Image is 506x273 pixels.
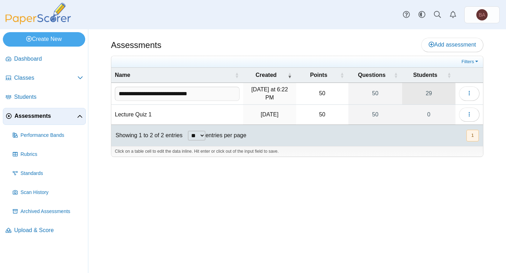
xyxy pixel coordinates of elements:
td: 50 [296,105,348,125]
a: 29 [402,83,455,104]
div: Showing 1 to 2 of 2 entries [111,125,182,146]
time: Aug 17, 2025 at 5:40 PM [261,111,278,117]
a: Filters [460,58,481,65]
span: Standards [20,170,83,177]
a: Create New [3,32,85,46]
span: Name : Activate to sort [235,68,239,83]
span: Brent Adams [479,12,486,17]
span: Points : Activate to sort [340,68,344,83]
a: Standards [10,165,86,182]
a: Scan History [10,184,86,201]
a: Archived Assessments [10,203,86,220]
span: Archived Assessments [20,208,83,215]
span: Questions : Activate to sort [394,68,398,83]
img: PaperScorer [3,3,73,24]
a: Add assessment [421,38,483,52]
td: Lecture Quiz 1 [111,105,243,125]
a: Students [3,89,86,106]
a: Classes [3,70,86,87]
a: Rubrics [10,146,86,163]
nav: pagination [466,130,479,141]
a: Assessments [3,108,86,125]
a: Brent Adams [464,6,500,23]
span: Rubrics [20,151,83,158]
span: Brent Adams [476,9,488,20]
span: Performance Bands [20,132,83,139]
h1: Assessments [111,39,161,51]
span: Classes [14,74,77,82]
span: Questions [358,72,386,78]
a: Performance Bands [10,127,86,144]
span: Dashboard [14,55,83,63]
span: Students [413,72,437,78]
span: Students : Activate to sort [447,68,451,83]
span: Add assessment [429,42,476,48]
button: 1 [466,130,479,141]
span: Created : Activate to remove sorting [288,68,292,83]
span: Scan History [20,189,83,196]
div: Click on a table cell to edit the data inline. Hit enter or click out of the input field to save. [111,146,483,157]
label: entries per page [205,132,246,138]
span: Created [255,72,277,78]
a: PaperScorer [3,19,73,25]
a: 50 [348,83,402,104]
span: Upload & Score [14,226,83,234]
span: Students [14,93,83,101]
span: Assessments [14,112,77,120]
a: Upload & Score [3,222,86,239]
a: 0 [402,105,455,125]
a: Alerts [445,7,461,23]
a: Dashboard [3,51,86,68]
td: 50 [296,83,348,105]
a: 50 [348,105,402,125]
time: Sep 7, 2025 at 6:22 PM [251,86,288,100]
span: Points [310,72,327,78]
span: Name [115,72,130,78]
